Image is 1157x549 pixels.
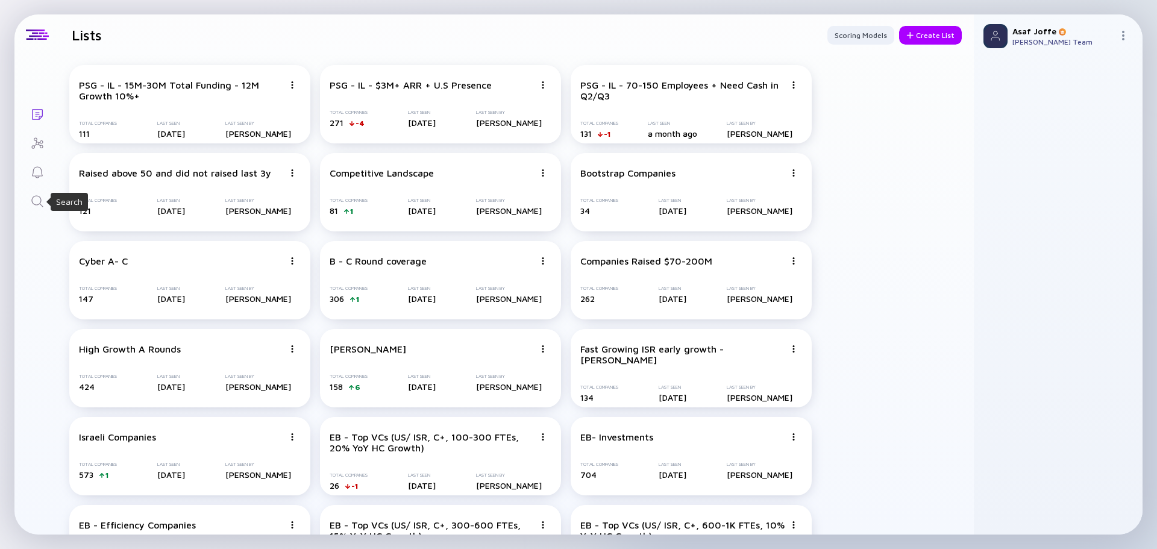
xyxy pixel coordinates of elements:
[476,374,542,379] div: Last Seen By
[476,293,542,304] div: [PERSON_NAME]
[79,519,196,530] div: EB - Efficiency Companies
[727,205,792,216] div: [PERSON_NAME]
[79,431,156,442] div: Israeli Companies
[539,345,547,353] img: Menu
[330,374,368,379] div: Total Companies
[157,374,185,379] div: Last Seen
[580,519,785,541] div: EB - Top VCs (US/ ISR, C+, 600-1K FTEs, 10% YoY HC Growth)
[539,521,547,529] img: Menu
[580,344,785,365] div: Fast Growing ISR early growth - [PERSON_NAME]
[790,81,797,89] img: Menu
[56,196,83,208] div: Search
[727,384,792,390] div: Last Seen By
[157,469,185,480] div: [DATE]
[289,81,296,89] img: Menu
[408,118,436,128] div: [DATE]
[225,205,291,216] div: [PERSON_NAME]
[225,374,291,379] div: Last Seen By
[659,384,686,390] div: Last Seen
[408,110,436,115] div: Last Seen
[727,286,792,291] div: Last Seen By
[580,293,595,304] span: 262
[408,293,436,304] div: [DATE]
[14,186,60,215] a: Search
[14,128,60,157] a: Investor Map
[476,205,542,216] div: [PERSON_NAME]
[330,286,368,291] div: Total Companies
[79,128,90,139] span: 111
[580,80,785,101] div: PSG - IL - 70-150 Employees + Need Cash in Q2/Q3
[580,128,592,139] span: 131
[79,198,117,203] div: Total Companies
[330,344,406,354] div: [PERSON_NAME]
[289,169,296,177] img: Menu
[580,121,618,126] div: Total Companies
[983,24,1008,48] img: Profile Picture
[727,121,792,126] div: Last Seen By
[289,345,296,353] img: Menu
[790,521,797,529] img: Menu
[1012,37,1114,46] div: [PERSON_NAME] Team
[157,293,185,304] div: [DATE]
[14,157,60,186] a: Reminders
[330,198,368,203] div: Total Companies
[330,431,535,453] div: EB - Top VCs (US/ ISR, C+, 100-300 FTEs, 20% YoY HC Growth)
[330,80,492,90] div: PSG - IL - $3M+ ARR + U.S Presence
[408,198,436,203] div: Last Seen
[330,381,343,392] span: 158
[79,286,117,291] div: Total Companies
[1118,31,1128,40] img: Menu
[225,381,291,392] div: [PERSON_NAME]
[289,257,296,265] img: Menu
[727,198,792,203] div: Last Seen By
[79,462,117,467] div: Total Companies
[659,293,686,304] div: [DATE]
[827,26,894,45] div: Scoring Models
[580,256,712,266] div: Companies Raised $70-200M
[72,27,102,43] h1: Lists
[539,257,547,265] img: Menu
[289,433,296,441] img: Menu
[580,286,618,291] div: Total Companies
[580,462,618,467] div: Total Companies
[476,286,542,291] div: Last Seen By
[899,26,962,45] button: Create List
[727,462,792,467] div: Last Seen By
[14,99,60,128] a: Lists
[580,392,594,403] span: 134
[79,344,181,354] div: High Growth A Rounds
[790,345,797,353] img: Menu
[580,205,590,216] span: 34
[157,121,185,126] div: Last Seen
[790,257,797,265] img: Menu
[580,384,618,390] div: Total Companies
[225,128,291,139] div: [PERSON_NAME]
[330,472,368,478] div: Total Companies
[330,480,339,491] span: 26
[476,480,542,491] div: [PERSON_NAME]
[330,256,427,266] div: B - C Round coverage
[476,381,542,392] div: [PERSON_NAME]
[356,119,365,128] div: -4
[604,130,610,139] div: -1
[79,121,117,126] div: Total Companies
[1012,26,1114,36] div: Asaf Joffe
[659,286,686,291] div: Last Seen
[408,381,436,392] div: [DATE]
[659,198,686,203] div: Last Seen
[408,480,436,491] div: [DATE]
[408,205,436,216] div: [DATE]
[580,198,618,203] div: Total Companies
[351,482,358,491] div: -1
[476,472,542,478] div: Last Seen By
[659,205,686,216] div: [DATE]
[330,168,434,178] div: Competitive Landscape
[539,81,547,89] img: Menu
[476,198,542,203] div: Last Seen By
[79,381,95,392] span: 424
[157,381,185,392] div: [DATE]
[727,392,792,403] div: [PERSON_NAME]
[727,128,792,139] div: [PERSON_NAME]
[289,521,296,529] img: Menu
